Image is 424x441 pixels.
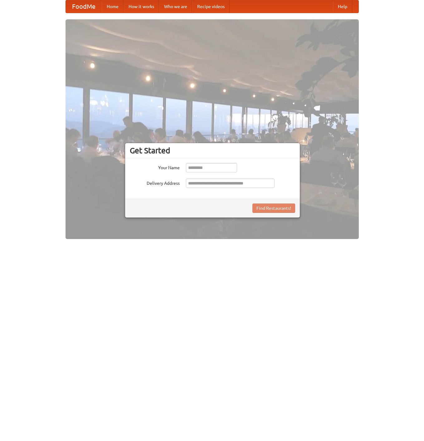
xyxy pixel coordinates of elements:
[124,0,159,13] a: How it works
[130,146,295,155] h3: Get Started
[333,0,352,13] a: Help
[130,163,180,171] label: Your Name
[192,0,230,13] a: Recipe videos
[159,0,192,13] a: Who we are
[66,0,102,13] a: FoodMe
[252,204,295,213] button: Find Restaurants!
[130,179,180,186] label: Delivery Address
[102,0,124,13] a: Home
